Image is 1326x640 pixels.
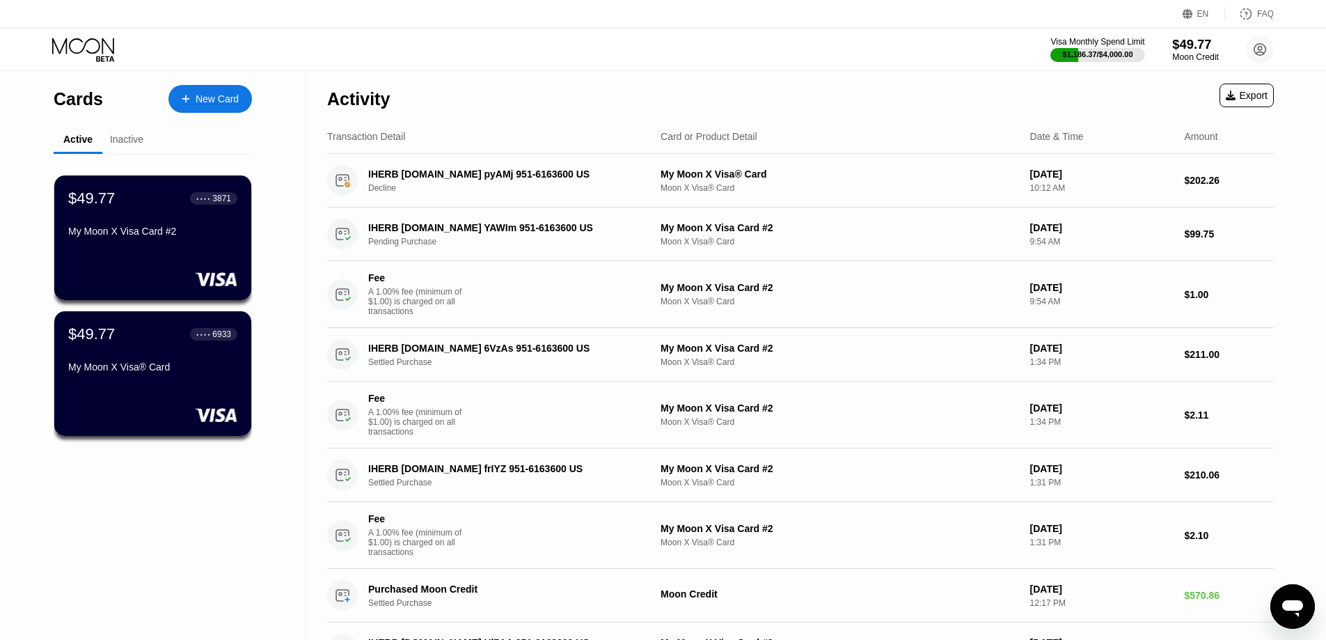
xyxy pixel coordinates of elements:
[661,297,1019,306] div: Moon X Visa® Card
[327,569,1274,623] div: Purchased Moon CreditSettled PurchaseMoon Credit[DATE]12:17 PM$570.86
[1030,237,1174,247] div: 9:54 AM
[1172,52,1219,62] div: Moon Credit
[368,513,466,524] div: Fee
[1184,590,1274,601] div: $570.86
[368,478,658,487] div: Settled Purchase
[1184,289,1274,300] div: $1.00
[368,407,473,437] div: A 1.00% fee (minimum of $1.00) is charged on all transactions
[1030,417,1174,427] div: 1:34 PM
[1030,598,1174,608] div: 12:17 PM
[54,311,251,436] div: $49.77● ● ● ●6933My Moon X Visa® Card
[1270,584,1315,629] iframe: Кнопка запуска окна обмена сообщениями
[1220,84,1274,107] div: Export
[368,237,658,247] div: Pending Purchase
[661,403,1019,414] div: My Moon X Visa Card #2
[368,584,638,595] div: Purchased Moon Credit
[327,131,405,142] div: Transaction Detail
[1184,175,1274,186] div: $202.26
[1184,530,1274,541] div: $2.10
[1197,9,1209,19] div: EN
[54,175,251,300] div: $49.77● ● ● ●3871My Moon X Visa Card #2
[1030,478,1174,487] div: 1:31 PM
[1030,463,1174,474] div: [DATE]
[1030,584,1174,595] div: [DATE]
[1050,37,1144,47] div: Visa Monthly Spend Limit
[1226,90,1268,101] div: Export
[1030,222,1174,233] div: [DATE]
[661,343,1019,354] div: My Moon X Visa Card #2
[327,261,1274,328] div: FeeA 1.00% fee (minimum of $1.00) is charged on all transactionsMy Moon X Visa Card #2Moon X Visa...
[661,237,1019,247] div: Moon X Visa® Card
[63,134,93,145] div: Active
[1030,343,1174,354] div: [DATE]
[368,169,638,180] div: IHERB [DOMAIN_NAME] pyAMj 951-6163600 US
[196,332,210,336] div: ● ● ● ●
[110,134,143,145] div: Inactive
[1030,523,1174,534] div: [DATE]
[1184,469,1274,481] div: $210.06
[1184,228,1274,240] div: $99.75
[1225,7,1274,21] div: FAQ
[661,417,1019,427] div: Moon X Visa® Card
[212,329,231,339] div: 6933
[1030,297,1174,306] div: 9:54 AM
[661,588,1019,600] div: Moon Credit
[1030,403,1174,414] div: [DATE]
[1184,349,1274,360] div: $211.00
[1183,7,1225,21] div: EN
[1030,357,1174,367] div: 1:34 PM
[196,93,239,105] div: New Card
[661,538,1019,547] div: Moon X Visa® Card
[1050,37,1144,62] div: Visa Monthly Spend Limit$1,186.37/$4,000.00
[1184,409,1274,421] div: $2.11
[661,222,1019,233] div: My Moon X Visa Card #2
[1030,282,1174,293] div: [DATE]
[661,523,1019,534] div: My Moon X Visa Card #2
[661,357,1019,367] div: Moon X Visa® Card
[368,272,466,283] div: Fee
[1184,131,1217,142] div: Amount
[68,325,115,343] div: $49.77
[327,208,1274,261] div: IHERB [DOMAIN_NAME] YAWIm 951-6163600 USPending PurchaseMy Moon X Visa Card #2Moon X Visa® Card[D...
[196,196,210,201] div: ● ● ● ●
[1030,183,1174,193] div: 10:12 AM
[1030,131,1084,142] div: Date & Time
[661,282,1019,293] div: My Moon X Visa Card #2
[368,222,638,233] div: IHERB [DOMAIN_NAME] YAWIm 951-6163600 US
[368,598,658,608] div: Settled Purchase
[327,328,1274,382] div: IHERB [DOMAIN_NAME] 6VzAs 951-6163600 USSettled PurchaseMy Moon X Visa Card #2Moon X Visa® Card[D...
[168,85,252,113] div: New Card
[327,89,390,109] div: Activity
[661,478,1019,487] div: Moon X Visa® Card
[1063,50,1133,58] div: $1,186.37 / $4,000.00
[1030,538,1174,547] div: 1:31 PM
[68,189,115,208] div: $49.77
[368,183,658,193] div: Decline
[368,343,638,354] div: IHERB [DOMAIN_NAME] 6VzAs 951-6163600 US
[368,528,473,557] div: A 1.00% fee (minimum of $1.00) is charged on all transactions
[1030,169,1174,180] div: [DATE]
[661,169,1019,180] div: My Moon X Visa® Card
[212,194,231,203] div: 3871
[368,357,658,367] div: Settled Purchase
[368,463,638,474] div: IHERB [DOMAIN_NAME] frIYZ 951-6163600 US
[54,89,103,109] div: Cards
[68,226,237,237] div: My Moon X Visa Card #2
[327,382,1274,448] div: FeeA 1.00% fee (minimum of $1.00) is charged on all transactionsMy Moon X Visa Card #2Moon X Visa...
[368,287,473,316] div: A 1.00% fee (minimum of $1.00) is charged on all transactions
[327,502,1274,569] div: FeeA 1.00% fee (minimum of $1.00) is charged on all transactionsMy Moon X Visa Card #2Moon X Visa...
[327,154,1274,208] div: IHERB [DOMAIN_NAME] pyAMj 951-6163600 USDeclineMy Moon X Visa® CardMoon X Visa® Card[DATE]10:12 A...
[661,463,1019,474] div: My Moon X Visa Card #2
[68,361,237,373] div: My Moon X Visa® Card
[327,448,1274,502] div: IHERB [DOMAIN_NAME] frIYZ 951-6163600 USSettled PurchaseMy Moon X Visa Card #2Moon X Visa® Card[D...
[368,393,466,404] div: Fee
[661,131,757,142] div: Card or Product Detail
[661,183,1019,193] div: Moon X Visa® Card
[1257,9,1274,19] div: FAQ
[1172,37,1219,62] div: $49.77Moon Credit
[1172,37,1219,52] div: $49.77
